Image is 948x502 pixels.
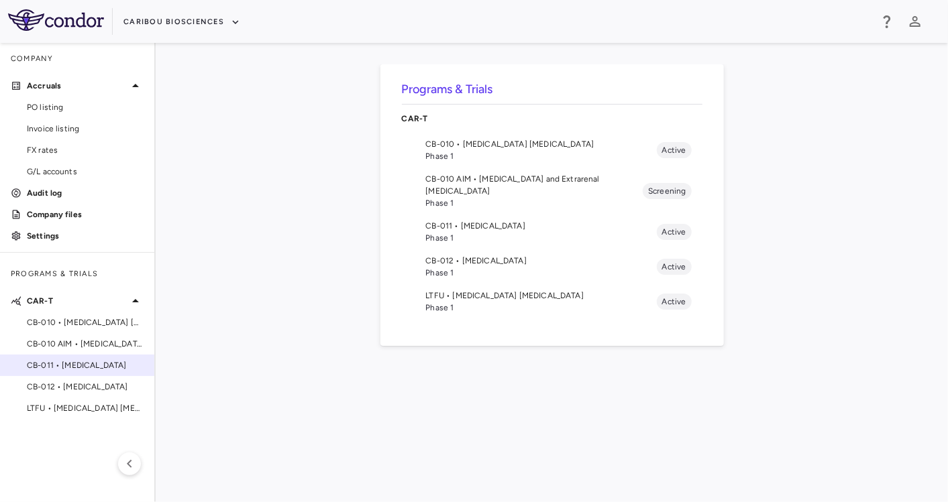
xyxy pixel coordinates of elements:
span: Phase 1 [426,150,657,162]
p: CAR-T [402,113,702,125]
span: Active [657,144,692,156]
span: FX rates [27,144,144,156]
span: Phase 1 [426,302,657,314]
p: CAR-T [27,295,127,307]
span: CB-012 • [MEDICAL_DATA] [426,255,657,267]
span: Invoice listing [27,123,144,135]
span: Active [657,261,692,273]
li: LTFU • [MEDICAL_DATA] [MEDICAL_DATA]Phase 1Active [402,284,702,319]
span: CB-010 • [MEDICAL_DATA] [MEDICAL_DATA] [426,138,657,150]
span: Screening [643,185,691,197]
span: CB-011 • [MEDICAL_DATA] [27,359,144,371]
p: Audit log [27,187,144,199]
span: G/L accounts [27,166,144,178]
span: Active [657,296,692,308]
li: CB-010 AIM • [MEDICAL_DATA] and Extrarenal [MEDICAL_DATA]Phase 1Screening [402,168,702,214]
p: Settings [27,230,144,242]
span: CB-012 • [MEDICAL_DATA] [27,381,144,393]
span: Active [657,226,692,238]
li: CB-012 • [MEDICAL_DATA]Phase 1Active [402,249,702,284]
span: CB-010 • [MEDICAL_DATA] [MEDICAL_DATA] [27,316,144,328]
h6: Programs & Trials [402,80,702,99]
li: CB-011 • [MEDICAL_DATA]Phase 1Active [402,214,702,249]
span: LTFU • [MEDICAL_DATA] [MEDICAL_DATA] [426,290,657,302]
p: Company files [27,208,144,221]
p: Accruals [27,80,127,92]
span: Phase 1 [426,197,643,209]
span: Phase 1 [426,267,657,279]
span: PO listing [27,101,144,113]
span: LTFU • [MEDICAL_DATA] [MEDICAL_DATA] [27,402,144,414]
span: Phase 1 [426,232,657,244]
button: Caribou Biosciences [123,11,240,33]
span: CB-011 • [MEDICAL_DATA] [426,220,657,232]
img: logo-full-BYUhSk78.svg [8,9,104,31]
li: CB-010 • [MEDICAL_DATA] [MEDICAL_DATA]Phase 1Active [402,133,702,168]
span: CB-010 AIM • [MEDICAL_DATA] and Extrarenal [MEDICAL_DATA] [426,173,643,197]
div: CAR-T [402,105,702,133]
span: CB-010 AIM • [MEDICAL_DATA] and Extrarenal [MEDICAL_DATA] [27,338,144,350]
